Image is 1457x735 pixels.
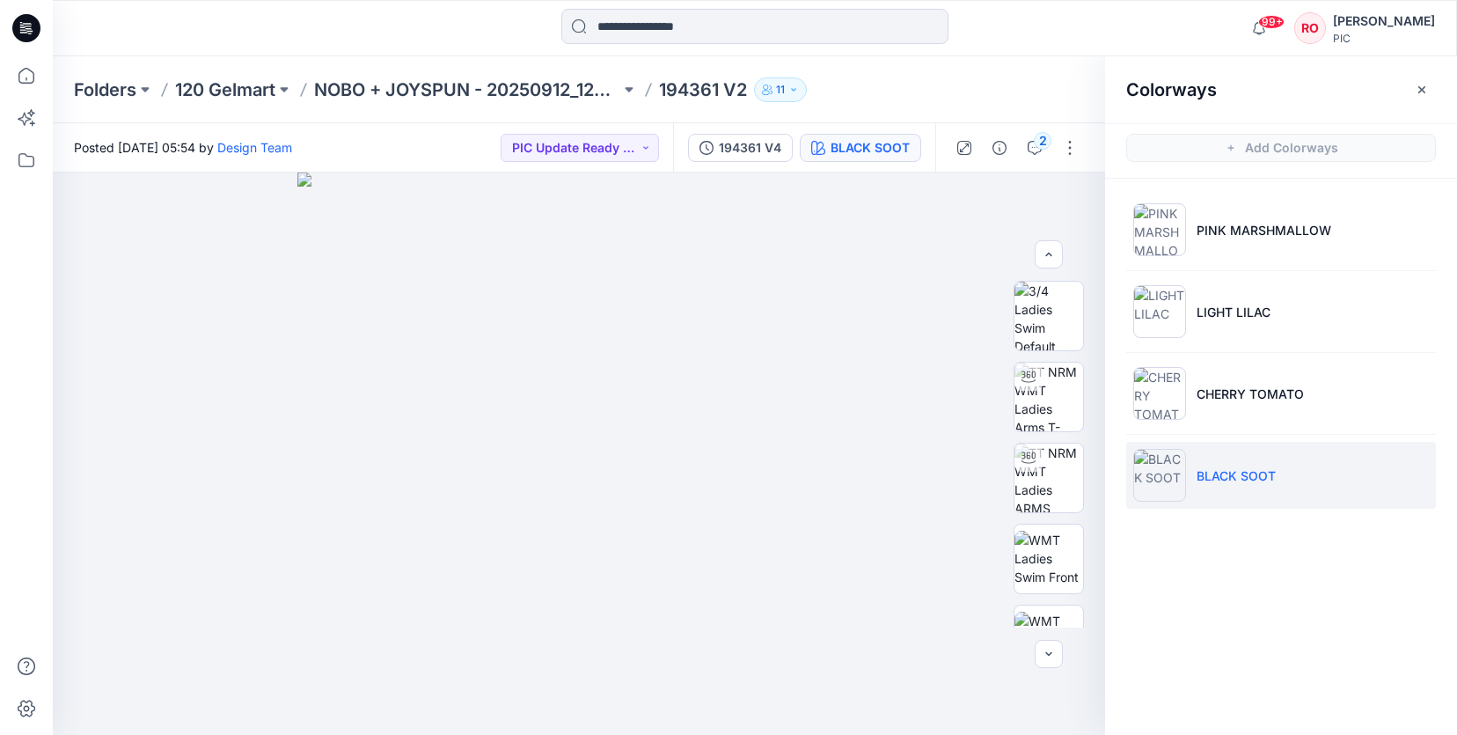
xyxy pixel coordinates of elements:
[1014,282,1083,350] img: 3/4 Ladies Swim Default
[1133,449,1186,502] img: BLACK SOOT
[74,138,292,157] span: Posted [DATE] 05:54 by
[1333,11,1435,32] div: [PERSON_NAME]
[314,77,620,102] a: NOBO + JOYSPUN - 20250912_120_GC
[1133,203,1186,256] img: PINK MARSHMALLOW
[985,134,1014,162] button: Details
[719,138,781,158] div: 194361 V4
[800,134,921,162] button: BLACK SOOT
[1258,15,1285,29] span: 99+
[831,138,910,158] div: BLACK SOOT
[1034,132,1051,150] div: 2
[217,140,292,155] a: Design Team
[1197,303,1270,321] p: LIGHT LILAC
[1133,367,1186,420] img: CHERRY TOMATO
[1021,134,1049,162] button: 2
[776,80,785,99] p: 11
[1014,612,1083,667] img: WMT Ladies Swim Back
[1126,79,1217,100] h2: Colorways
[1197,221,1331,239] p: PINK MARSHMALLOW
[1333,32,1435,45] div: PIC
[1014,444,1083,512] img: TT NRM WMT Ladies ARMS DOWN
[297,173,860,735] img: eyJhbGciOiJIUzI1NiIsImtpZCI6IjAiLCJzbHQiOiJzZXMiLCJ0eXAiOiJKV1QifQ.eyJkYXRhIjp7InR5cGUiOiJzdG9yYW...
[688,134,793,162] button: 194361 V4
[1133,285,1186,338] img: LIGHT LILAC
[754,77,807,102] button: 11
[1294,12,1326,44] div: RO
[1197,467,1276,485] p: BLACK SOOT
[1014,531,1083,586] img: WMT Ladies Swim Front
[74,77,136,102] a: Folders
[175,77,275,102] a: 120 Gelmart
[659,77,747,102] p: 194361 V2
[1197,385,1304,403] p: CHERRY TOMATO
[1014,363,1083,431] img: TT NRM WMT Ladies Arms T-POSE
